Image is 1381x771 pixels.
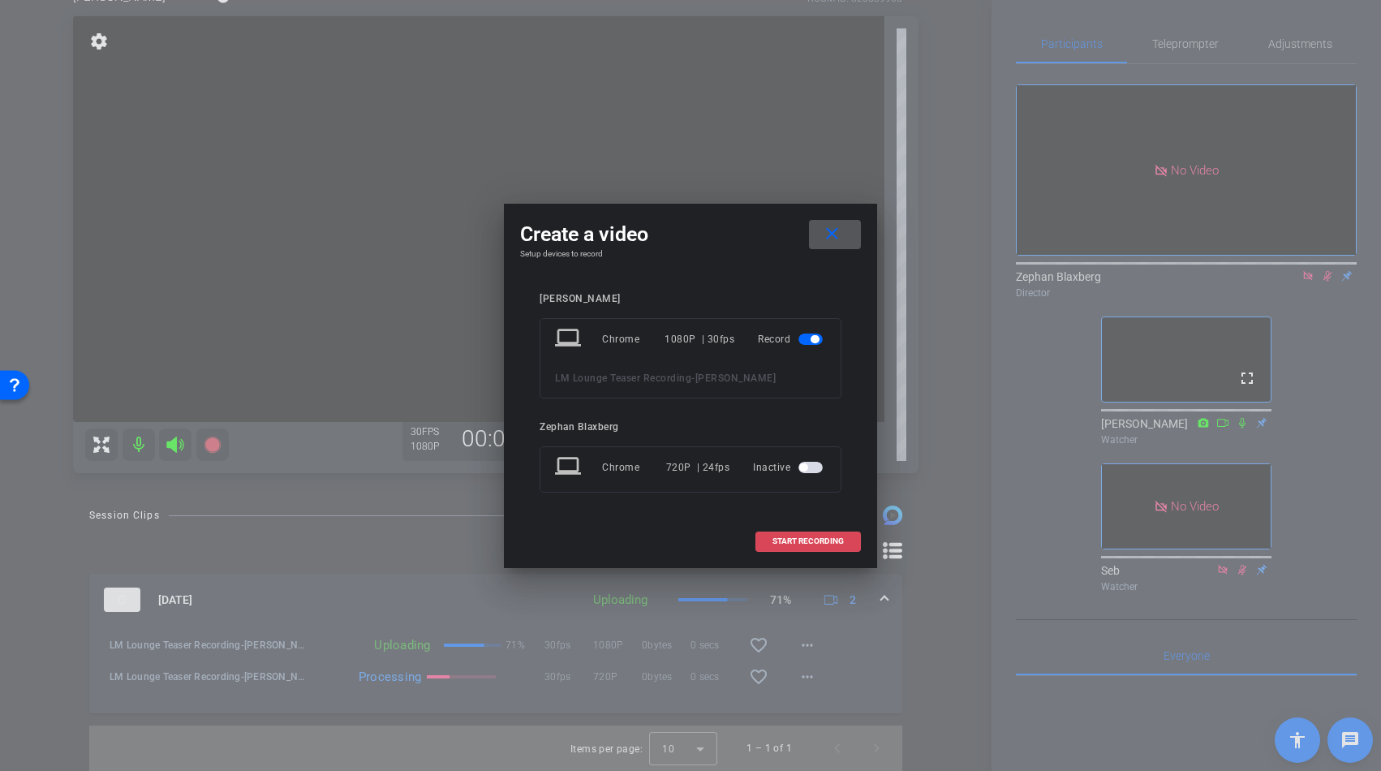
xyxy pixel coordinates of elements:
[602,453,666,482] div: Chrome
[772,537,844,545] span: START RECORDING
[758,325,826,354] div: Record
[555,373,691,384] span: LM Lounge Teaser Recording
[520,220,861,249] div: Create a video
[665,325,734,354] div: 1080P | 30fps
[691,373,695,384] span: -
[666,453,730,482] div: 720P | 24fps
[520,249,861,259] h4: Setup devices to record
[555,453,584,482] mat-icon: laptop
[753,453,826,482] div: Inactive
[540,293,841,305] div: [PERSON_NAME]
[755,532,861,552] button: START RECORDING
[540,421,841,433] div: Zephan Blaxberg
[822,224,842,244] mat-icon: close
[602,325,665,354] div: Chrome
[555,325,584,354] mat-icon: laptop
[695,373,777,384] span: [PERSON_NAME]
